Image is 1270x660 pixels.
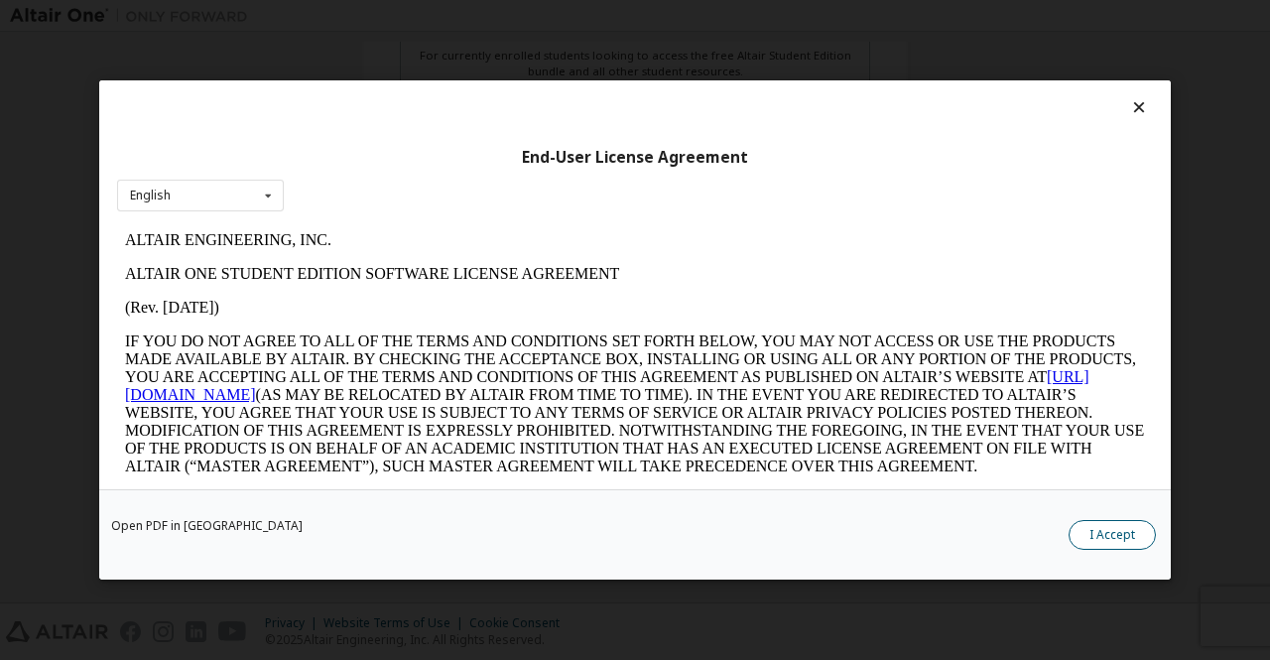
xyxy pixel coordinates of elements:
p: IF YOU DO NOT AGREE TO ALL OF THE TERMS AND CONDITIONS SET FORTH BELOW, YOU MAY NOT ACCESS OR USE... [8,109,1028,252]
p: This Altair One Student Edition Software License Agreement (“Agreement”) is between Altair Engine... [8,268,1028,339]
a: Open PDF in [GEOGRAPHIC_DATA] [111,520,303,532]
p: ALTAIR ONE STUDENT EDITION SOFTWARE LICENSE AGREEMENT [8,42,1028,60]
p: ALTAIR ENGINEERING, INC. [8,8,1028,26]
p: (Rev. [DATE]) [8,75,1028,93]
button: I Accept [1069,520,1156,550]
div: English [130,190,171,201]
div: End-User License Agreement [117,148,1153,168]
a: [URL][DOMAIN_NAME] [8,145,972,180]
